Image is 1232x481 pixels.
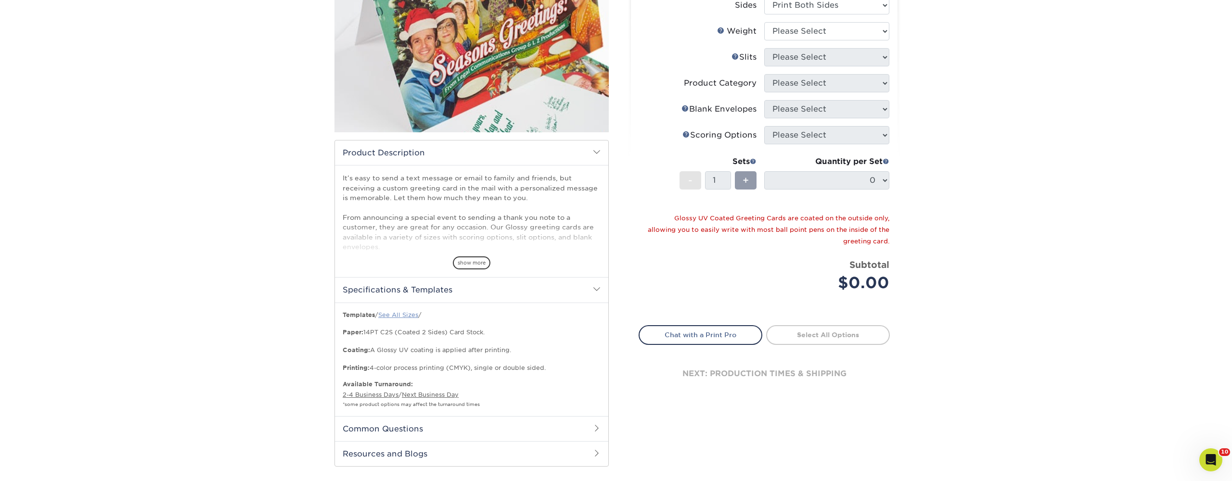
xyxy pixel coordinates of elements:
[343,173,601,281] p: It’s easy to send a text message or email to family and friends, but receiving a custom greeting ...
[1199,448,1222,471] iframe: Intercom live chat
[764,156,889,167] div: Quantity per Set
[378,311,418,318] a: See All Sizes
[343,380,601,408] p: /
[343,364,370,371] strong: Printing:
[717,25,757,37] div: Weight
[731,51,757,63] div: Slits
[343,311,375,318] b: Templates
[743,173,749,188] span: +
[335,416,608,441] h2: Common Questions
[453,256,490,269] span: show more
[771,271,889,294] div: $0.00
[680,156,757,167] div: Sets
[343,346,370,354] strong: Coating:
[343,329,363,336] strong: Paper:
[402,391,459,398] a: Next Business Day
[343,402,480,407] small: *some product options may affect the turnaround times
[335,441,608,466] h2: Resources and Blogs
[682,129,757,141] div: Scoring Options
[639,325,762,344] a: Chat with a Print Pro
[335,140,608,165] h2: Product Description
[1219,448,1230,456] span: 10
[849,259,889,270] strong: Subtotal
[684,77,757,89] div: Product Category
[343,391,398,398] a: 2-4 Business Days
[343,380,413,388] b: Available Turnaround:
[639,345,890,403] div: next: production times & shipping
[648,215,889,245] small: Glossy UV Coated Greeting Cards are coated on the outside only, allowing you to easily write with...
[766,325,890,344] a: Select All Options
[688,173,693,188] span: -
[343,311,601,372] p: / / 14PT C2S (Coated 2 Sides) Card Stock. A Glossy UV coating is applied after printing. 4-color ...
[335,277,608,302] h2: Specifications & Templates
[681,103,757,115] div: Blank Envelopes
